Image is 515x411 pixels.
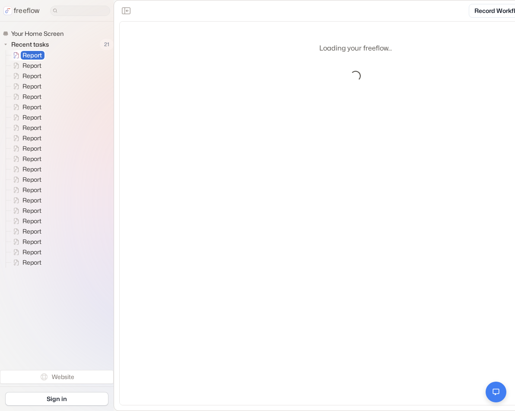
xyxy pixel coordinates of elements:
[21,186,44,194] span: Report
[21,175,44,184] span: Report
[21,72,44,80] span: Report
[3,6,40,16] a: freeflow
[21,92,44,101] span: Report
[21,51,45,60] span: Report
[5,392,108,406] a: Sign in
[6,71,45,81] a: Report
[6,50,45,60] a: Report
[6,237,45,247] a: Report
[6,174,45,185] a: Report
[21,155,44,163] span: Report
[6,81,45,92] a: Report
[6,143,45,154] a: Report
[21,61,44,70] span: Report
[6,185,45,195] a: Report
[21,144,44,153] span: Report
[6,112,45,123] a: Report
[6,257,45,268] a: Report
[21,134,44,142] span: Report
[6,216,45,226] a: Report
[6,123,45,133] a: Report
[319,43,392,54] p: Loading your freeflow...
[486,382,506,402] button: Open chat
[21,82,44,91] span: Report
[6,247,45,257] a: Report
[6,195,45,205] a: Report
[3,39,52,50] button: Recent tasks
[100,39,114,50] span: 21
[21,196,44,205] span: Report
[6,92,45,102] a: Report
[21,206,44,215] span: Report
[6,164,45,174] a: Report
[21,237,44,246] span: Report
[6,226,45,237] a: Report
[10,29,66,38] span: Your Home Screen
[119,4,133,18] button: Close the sidebar
[21,165,44,174] span: Report
[21,103,44,111] span: Report
[6,205,45,216] a: Report
[21,123,44,132] span: Report
[21,113,44,122] span: Report
[6,102,45,112] a: Report
[10,40,51,49] span: Recent tasks
[14,6,40,16] p: freeflow
[21,217,44,225] span: Report
[21,248,44,256] span: Report
[21,258,44,267] span: Report
[6,133,45,143] a: Report
[3,28,67,39] a: Your Home Screen
[6,154,45,164] a: Report
[6,60,45,71] a: Report
[21,227,44,236] span: Report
